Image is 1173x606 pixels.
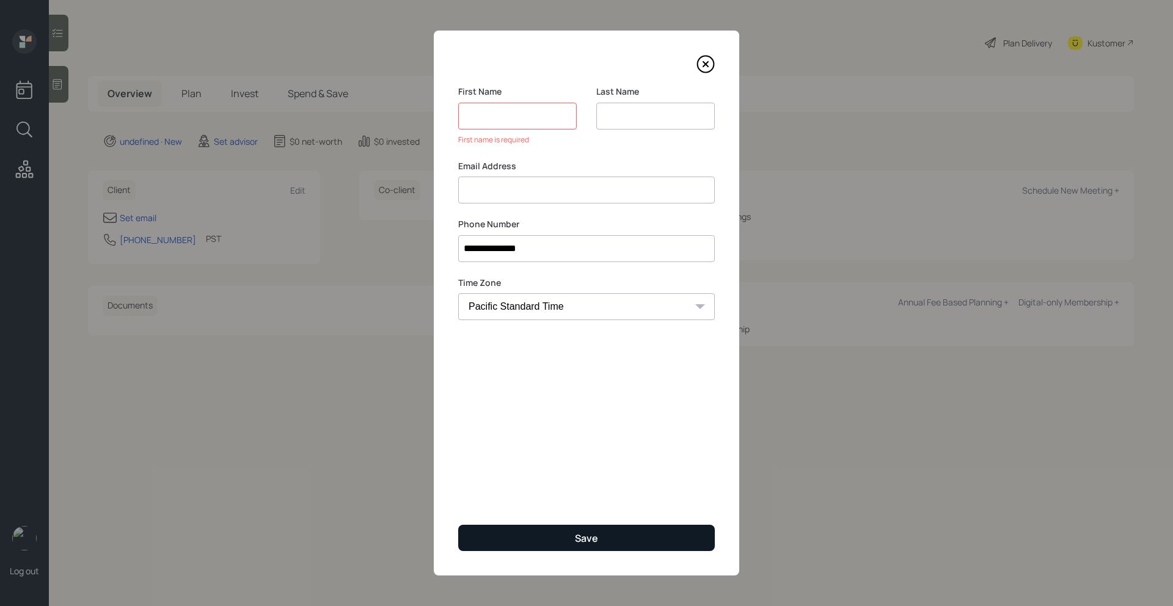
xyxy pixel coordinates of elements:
label: Time Zone [458,277,715,289]
label: Email Address [458,160,715,172]
button: Save [458,525,715,551]
div: Save [575,531,598,545]
div: First name is required [458,134,577,145]
label: First Name [458,86,577,98]
label: Last Name [596,86,715,98]
label: Phone Number [458,218,715,230]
